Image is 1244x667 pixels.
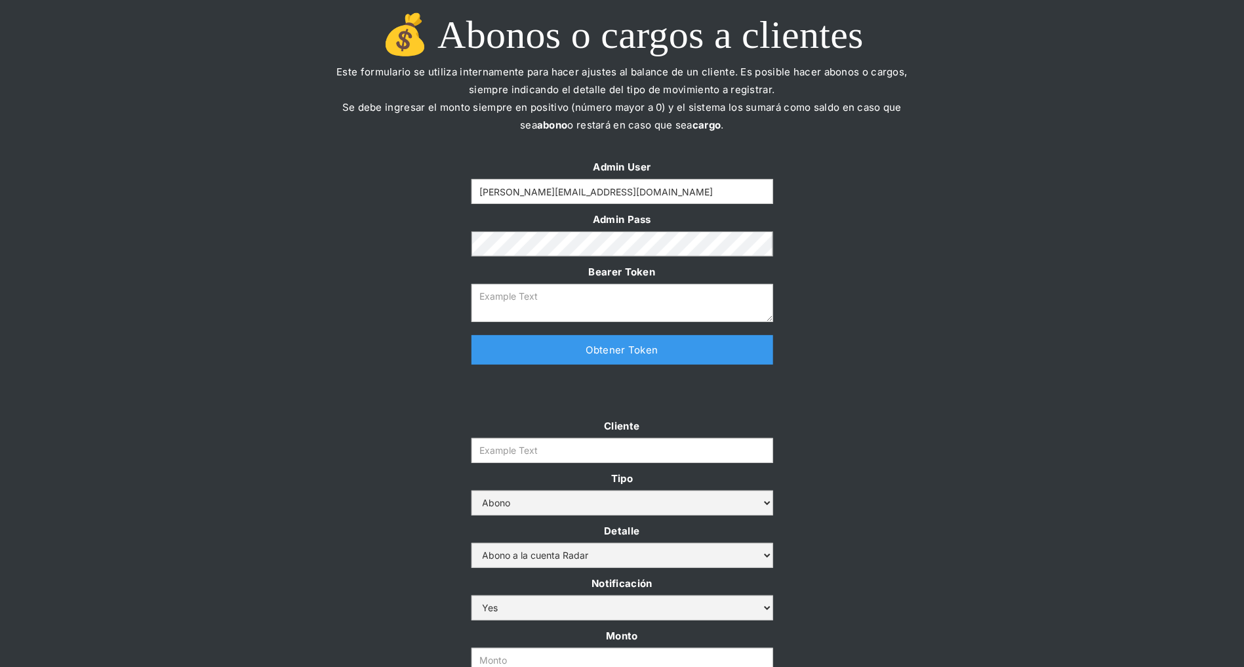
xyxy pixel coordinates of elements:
strong: abono [537,119,568,131]
a: Obtener Token [472,335,773,365]
p: Este formulario se utiliza internamente para hacer ajustes al balance de un cliente. Es posible h... [327,63,917,152]
label: Admin User [472,158,773,176]
input: Example Text [472,179,773,204]
h1: 💰 Abonos o cargos a clientes [327,13,917,56]
label: Tipo [472,470,773,487]
label: Detalle [472,522,773,540]
input: Example Text [472,438,773,463]
strong: cargo [692,119,721,131]
label: Monto [472,627,773,645]
form: Form [472,158,773,322]
label: Bearer Token [472,263,773,281]
label: Notificación [472,575,773,592]
label: Admin Pass [472,211,773,228]
label: Cliente [472,417,773,435]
